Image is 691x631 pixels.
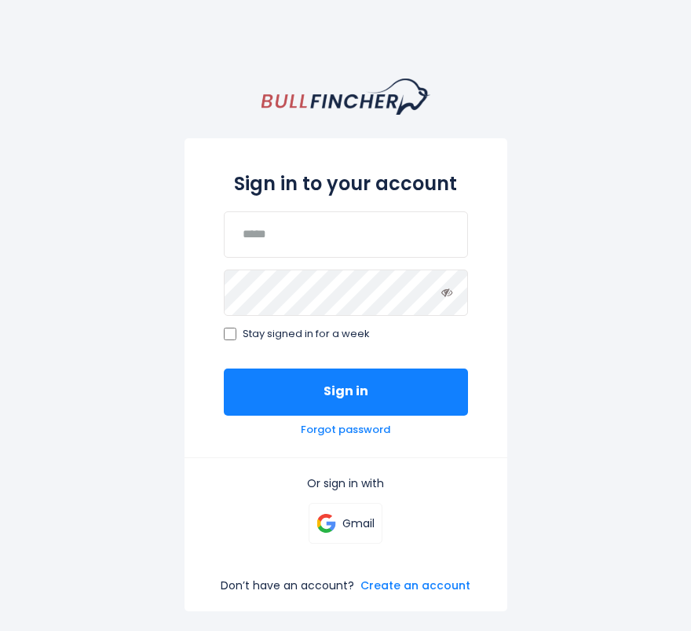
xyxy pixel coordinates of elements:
a: Create an account [360,578,470,592]
button: Sign in [224,369,468,416]
input: Stay signed in for a week [224,328,236,340]
a: Gmail [309,503,382,544]
p: Gmail [342,516,375,530]
p: Or sign in with [224,476,468,490]
a: homepage [261,79,430,115]
span: Stay signed in for a week [243,328,370,341]
h2: Sign in to your account [224,173,468,196]
p: Don’t have an account? [221,578,354,592]
a: Forgot password [301,424,390,437]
